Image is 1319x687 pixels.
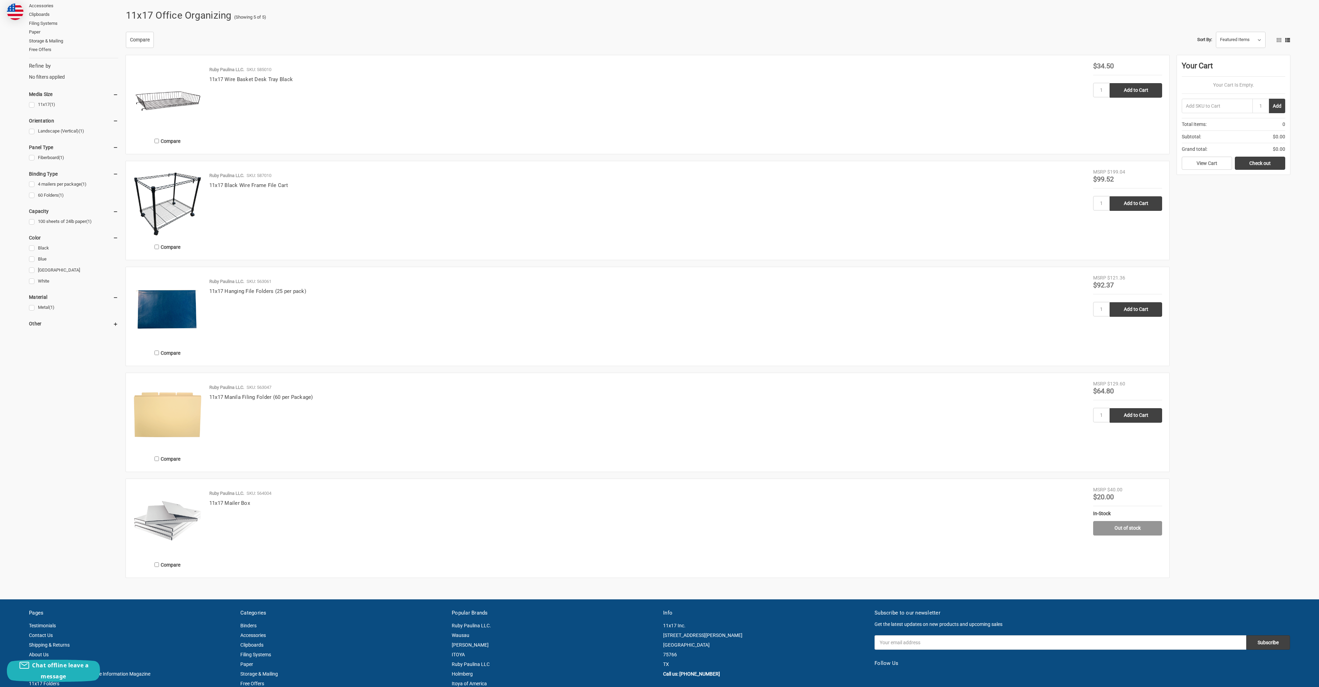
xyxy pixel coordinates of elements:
p: Ruby Paulina LLC. [209,278,244,285]
div: Your Cart [1182,60,1285,77]
span: $40.00 [1107,487,1122,492]
p: SKU: 563061 [247,278,271,285]
span: (1) [79,128,84,134]
a: 60 Folders [29,191,118,200]
h5: Orientation [29,117,118,125]
a: Filing Systems [240,652,271,657]
span: $199.04 [1107,169,1125,175]
a: About Us [29,652,49,657]
p: SKU: 587010 [247,172,271,179]
p: Get the latest updates on new products and upcoming sales [875,621,1290,628]
img: duty and tax information for United States [7,3,23,20]
a: ITOYA [452,652,465,657]
a: Filing Systems [29,19,118,28]
span: Chat offline leave a message [32,661,89,680]
a: [PERSON_NAME] [452,642,489,648]
div: MSRP [1093,486,1106,493]
a: 11x17 Mailer Box [209,500,250,506]
span: $129.60 [1107,381,1125,386]
h5: Binding Type [29,170,118,178]
a: Fiberboard [29,153,118,163]
a: Clipboards [29,10,118,19]
a: [GEOGRAPHIC_DATA] [29,266,118,275]
a: 100 sheets of 24lb paper [29,217,118,226]
span: $34.50 [1093,62,1114,70]
p: Your Cart Is Empty. [1182,81,1285,89]
label: Sort By: [1197,35,1212,45]
a: Storage & Mailing [29,37,118,46]
a: Accessories [29,1,118,10]
p: Ruby Paulina LLC. [209,490,244,497]
a: Compare [126,32,154,48]
a: Holmberg [452,671,473,677]
span: (1) [50,102,55,107]
span: $0.00 [1273,133,1285,140]
span: Subtotal: [1182,133,1201,140]
span: $121.36 [1107,275,1125,281]
iframe: Google Customer Reviews [1262,668,1319,687]
img: 11x17 Hanging File Folders [133,274,202,343]
input: Your email address [875,635,1246,650]
a: View Cart [1182,157,1232,170]
span: Total Items: [1182,121,1207,128]
p: Ruby Paulina LLC. [209,384,244,391]
input: Compare [154,351,159,355]
p: SKU: 564004 [247,490,271,497]
h5: Material [29,293,118,301]
span: $99.52 [1093,175,1114,183]
a: Free Offers [29,45,118,54]
p: SKU: 585010 [247,66,271,73]
span: 0 [1282,121,1285,128]
img: 11x17 Manila Filing Folder (60 per Package) [133,380,202,449]
a: Ruby Paulina LLC. [452,623,491,628]
a: Accessories [240,632,266,638]
div: MSRP [1093,274,1106,282]
h5: Categories [240,609,444,617]
input: Add to Cart [1110,83,1162,98]
div: No filters applied [29,62,118,81]
a: Shipping & Returns [29,642,70,648]
strong: Call us: [PHONE_NUMBER] [663,671,720,677]
span: Grand total: [1182,146,1207,153]
p: Ruby Paulina LLC. [209,172,244,179]
input: Compare [154,139,159,143]
a: Paper [29,28,118,37]
a: 11x17 Black Wire Frame File Cart [209,182,288,188]
a: Ruby Paulina LLC [452,661,490,667]
h5: Other [29,320,118,328]
label: Compare [133,453,202,464]
button: Chat offline leave a message [7,660,100,682]
a: Black [29,244,118,253]
span: $20.00 [1093,493,1114,501]
button: Add [1269,99,1285,113]
h5: Popular Brands [452,609,656,617]
h5: Color [29,234,118,242]
h1: 11x17 Office Organizing [126,7,232,24]
span: (Showing 5 of 5) [234,14,266,21]
span: (1) [58,193,64,198]
a: Storage & Mailing [240,671,278,677]
address: 11x17 Inc. [STREET_ADDRESS][PERSON_NAME] [GEOGRAPHIC_DATA] 75766 TX [663,621,867,669]
h5: Subscribe to our newsletter [875,609,1290,617]
img: 11x17 Wire Basket Desk Tray Black [133,62,202,131]
img: 11x17 Black Wire Frame File Cart [133,168,202,237]
a: Wausau [452,632,469,638]
input: Compare [154,245,159,249]
a: Metal [29,303,118,312]
a: Free Offers [240,681,264,686]
div: In-Stock [1093,510,1162,517]
h5: Panel Type [29,143,118,151]
h5: Follow Us [875,659,1290,667]
h5: Media Size [29,90,118,98]
span: (1) [49,305,54,310]
input: Subscribe [1246,635,1290,650]
a: 11x17 Mailer Box [133,486,202,555]
div: MSRP [1093,168,1106,176]
input: Compare [154,457,159,461]
label: Compare [133,559,202,570]
a: Clipboards [240,642,263,648]
a: 11x17 Hanging File Folders (25 per pack) [209,288,306,294]
input: Add to Cart [1110,196,1162,211]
